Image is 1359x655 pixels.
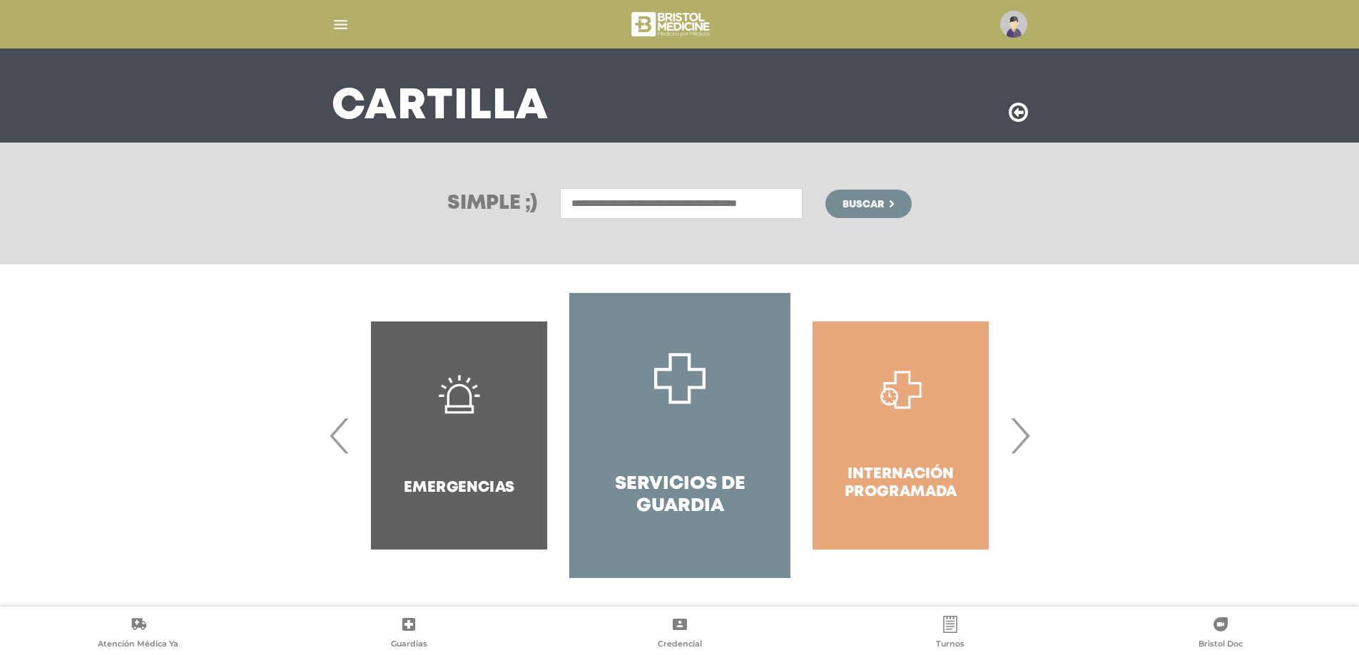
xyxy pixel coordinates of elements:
span: Credencial [658,639,702,651]
img: profile-placeholder.svg [1000,11,1027,38]
span: Guardias [391,639,427,651]
button: Buscar [825,190,911,218]
a: Credencial [544,616,815,652]
span: Bristol Doc [1198,639,1243,651]
span: Previous [326,397,354,474]
span: Atención Médica Ya [98,639,178,651]
a: Bristol Doc [1086,616,1356,652]
h4: Servicios de Guardia [595,473,764,517]
img: Cober_menu-lines-white.svg [332,16,350,33]
img: bristol-medicine-blanco.png [629,7,714,41]
a: Servicios de Guardia [569,293,790,578]
span: Turnos [936,639,964,651]
span: Buscar [843,200,884,210]
a: Atención Médica Ya [3,616,273,652]
h3: Simple ;) [447,194,537,214]
a: Turnos [815,616,1085,652]
a: Guardias [273,616,544,652]
span: Next [1006,397,1034,474]
h3: Cartilla [332,88,549,125]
